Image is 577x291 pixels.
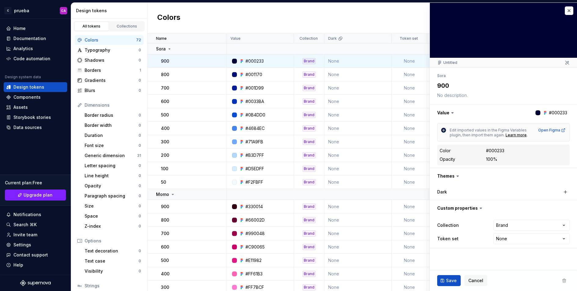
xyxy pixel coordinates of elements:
div: Brand [303,85,316,91]
div: #990048 [245,230,265,237]
div: Text case [85,258,139,264]
p: 700 [161,230,169,237]
div: 0 [139,204,141,208]
p: 800 [161,72,169,78]
div: CA [61,8,66,13]
p: Sora [156,46,166,52]
div: All tokens [76,24,107,29]
td: None [325,135,392,149]
div: Brand [303,72,316,78]
td: None [392,200,427,213]
div: Font size [85,142,139,149]
div: Brand [303,204,316,210]
li: Sora [437,73,446,78]
p: 600 [161,98,169,105]
div: Home [13,25,26,31]
div: Color [440,148,451,154]
td: None [325,68,392,81]
div: Space [85,213,139,219]
p: Dark [328,36,337,41]
td: None [325,213,392,227]
div: #FF61B3 [245,271,263,277]
a: Components [4,92,67,102]
div: Documentation [13,35,46,42]
div: Learn more [506,133,527,138]
div: Generic dimension [85,153,137,159]
div: Text decoration [85,248,139,254]
div: Settings [13,242,31,248]
div: 72 [136,38,141,42]
div: #B3D7FF [245,152,264,158]
p: 400 [161,271,169,277]
a: Invite team [4,230,67,240]
td: None [325,227,392,240]
td: None [392,108,427,122]
div: Brand [303,166,316,172]
div: Dimensions [85,102,141,108]
div: 0 [139,224,141,229]
div: Brand [303,284,316,290]
a: Data sources [4,123,67,132]
label: Token set [437,236,459,242]
textarea: 900 [436,80,568,91]
p: 100 [161,166,168,172]
div: Size [85,203,139,209]
p: 50 [161,179,166,185]
div: 1 [140,68,141,73]
div: 0 [139,173,141,178]
div: Options [85,238,141,244]
td: None [392,54,427,68]
td: None [325,267,392,281]
p: Value [230,36,241,41]
a: Borders1 [75,65,143,75]
a: Code automation [4,54,67,64]
a: Visibility0 [82,266,143,276]
a: Open Figma [538,128,566,133]
div: 0 [139,48,141,53]
label: Dark [437,189,447,195]
td: None [325,122,392,135]
div: Opacity [85,183,139,189]
div: #71A9FB [245,139,263,145]
div: #000233 [245,58,264,64]
p: Collection [299,36,318,41]
div: Brand [303,179,316,185]
td: None [392,162,427,175]
div: Data sources [13,124,42,131]
a: Gradients0 [75,76,143,85]
a: Opacity0 [82,181,143,191]
div: Assets [13,104,28,110]
div: #C90065 [245,244,265,250]
td: None [325,254,392,267]
span: . [527,133,528,137]
a: Duration0 [82,131,143,140]
div: prueba [14,8,29,14]
td: None [325,108,392,122]
div: #001D99 [245,85,264,91]
a: Supernova Logo [20,280,51,286]
td: None [325,200,392,213]
div: Design tokens [76,8,145,14]
td: None [325,240,392,254]
p: 300 [161,139,169,145]
p: 600 [161,244,169,250]
a: Letter spacing0 [82,161,143,171]
div: Analytics [13,46,33,52]
p: 900 [161,58,169,64]
div: Components [13,94,41,100]
div: Letter spacing [85,163,139,169]
a: Blurs0 [75,86,143,95]
div: Brand [303,58,316,64]
div: Help [13,262,23,268]
div: #E11982 [245,257,262,263]
td: None [325,175,392,189]
div: Brand [303,271,316,277]
button: Search ⌘K [4,220,67,230]
div: Design system data [5,75,41,79]
p: 400 [161,125,169,131]
div: Line height [85,173,139,179]
div: Opacity [440,156,455,162]
div: Notifications [13,212,41,218]
a: Typography0 [75,45,143,55]
span: Upgrade plan [24,192,53,198]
